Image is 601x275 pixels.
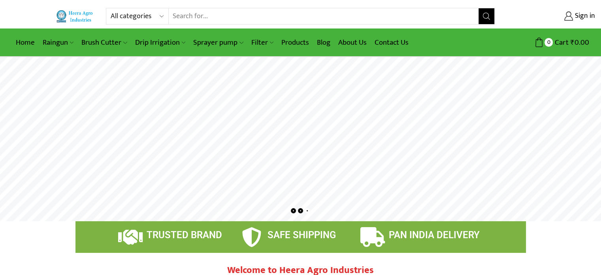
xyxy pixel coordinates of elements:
[571,36,575,49] span: ₹
[313,33,334,52] a: Blog
[573,11,595,21] span: Sign in
[169,8,479,24] input: Search for...
[507,9,595,23] a: Sign in
[571,36,589,49] bdi: 0.00
[12,33,39,52] a: Home
[77,33,131,52] a: Brush Cutter
[503,35,589,50] a: 0 Cart ₹0.00
[479,8,494,24] button: Search button
[277,33,313,52] a: Products
[268,229,336,241] span: SAFE SHIPPING
[371,33,413,52] a: Contact Us
[544,38,553,46] span: 0
[147,229,222,241] span: TRUSTED BRAND
[553,37,569,48] span: Cart
[389,229,480,241] span: PAN INDIA DELIVERY
[189,33,247,52] a: Sprayer pump
[334,33,371,52] a: About Us
[39,33,77,52] a: Raingun
[247,33,277,52] a: Filter
[131,33,189,52] a: Drip Irrigation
